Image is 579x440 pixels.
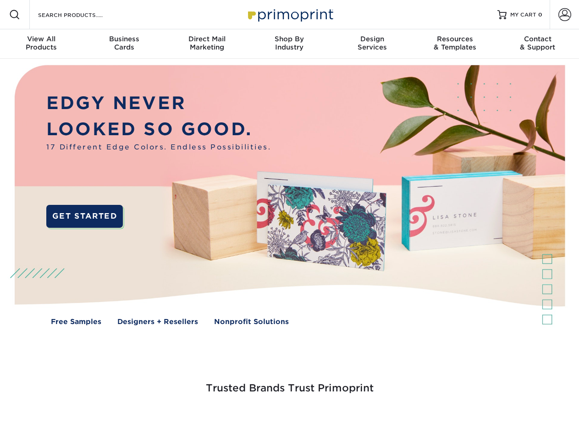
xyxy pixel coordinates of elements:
span: 17 Different Edge Colors. Endless Possibilities. [46,142,271,153]
span: Shop By [248,35,331,43]
img: Goodwill [495,418,496,418]
a: Direct MailMarketing [165,29,248,59]
p: EDGY NEVER [46,90,271,116]
div: & Support [496,35,579,51]
span: Business [83,35,165,43]
img: Mini [321,418,321,418]
a: Designers + Resellers [117,317,198,327]
div: Services [331,35,414,51]
img: Amazon [408,418,408,418]
div: Marketing [165,35,248,51]
span: MY CART [510,11,536,19]
span: 0 [538,11,542,18]
span: Direct Mail [165,35,248,43]
a: Shop ByIndustry [248,29,331,59]
a: BusinessCards [83,29,165,59]
a: Nonprofit Solutions [214,317,289,327]
a: GET STARTED [46,205,123,228]
a: Resources& Templates [414,29,496,59]
span: Contact [496,35,579,43]
p: LOOKED SO GOOD. [46,116,271,143]
input: SEARCH PRODUCTS..... [37,9,127,20]
img: Primoprint [244,5,336,24]
h3: Trusted Brands Trust Primoprint [22,360,558,405]
a: Free Samples [51,317,101,327]
a: Contact& Support [496,29,579,59]
a: DesignServices [331,29,414,59]
span: Resources [414,35,496,43]
div: Industry [248,35,331,51]
div: & Templates [414,35,496,51]
span: Design [331,35,414,43]
div: Cards [83,35,165,51]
